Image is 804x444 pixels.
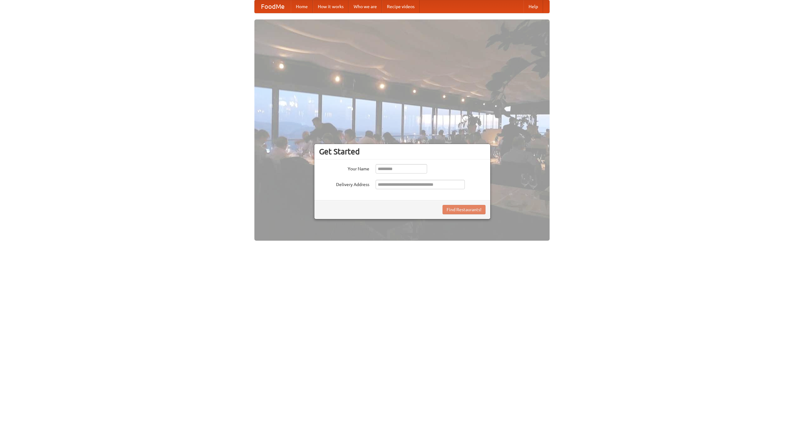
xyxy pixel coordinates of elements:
label: Delivery Address [319,180,369,188]
a: Home [291,0,313,13]
a: Who we are [349,0,382,13]
label: Your Name [319,164,369,172]
a: Help [524,0,543,13]
a: Recipe videos [382,0,420,13]
button: Find Restaurants! [443,205,486,214]
a: How it works [313,0,349,13]
h3: Get Started [319,147,486,156]
a: FoodMe [255,0,291,13]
